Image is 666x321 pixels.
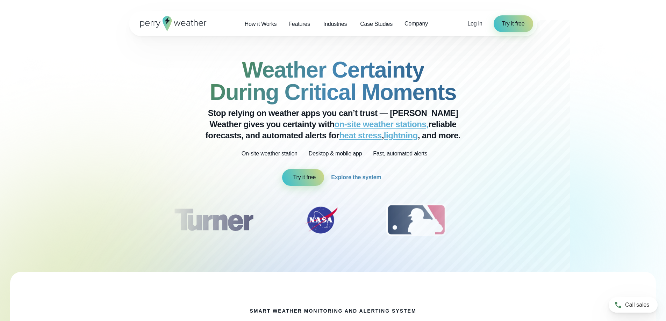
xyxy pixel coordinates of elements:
[210,57,456,105] strong: Weather Certainty During Critical Moments
[335,119,429,129] a: on-site weather stations,
[379,203,453,238] div: 3 of 12
[360,20,393,28] span: Case Studies
[193,108,473,141] p: Stop relying on weather apps you can’t trust — [PERSON_NAME] Weather gives you certainty with rel...
[245,20,277,28] span: How it Works
[373,149,427,158] p: Fast, automated alerts
[625,301,649,309] span: Call sales
[487,203,543,238] img: PGA.svg
[164,203,263,238] div: 1 of 12
[384,131,418,140] a: lightning
[288,20,310,28] span: Features
[609,297,658,313] a: Call sales
[282,169,324,186] a: Try it free
[354,17,399,31] a: Case Studies
[487,203,543,238] div: 4 of 12
[323,20,347,28] span: Industries
[404,20,428,28] span: Company
[467,21,482,27] span: Log in
[309,149,362,158] p: Desktop & mobile app
[339,131,381,140] a: heat stress
[467,20,482,28] a: Log in
[297,203,346,238] img: NASA.svg
[494,15,533,32] a: Try it free
[331,173,381,182] span: Explore the system
[297,203,346,238] div: 2 of 12
[164,203,263,238] img: Turner-Construction_1.svg
[239,17,283,31] a: How it Works
[250,308,416,314] h1: smart weather monitoring and alerting system
[242,149,298,158] p: On-site weather station
[379,203,453,238] img: MLB.svg
[164,203,502,241] div: slideshow
[293,173,316,182] span: Try it free
[502,20,525,28] span: Try it free
[331,169,384,186] a: Explore the system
